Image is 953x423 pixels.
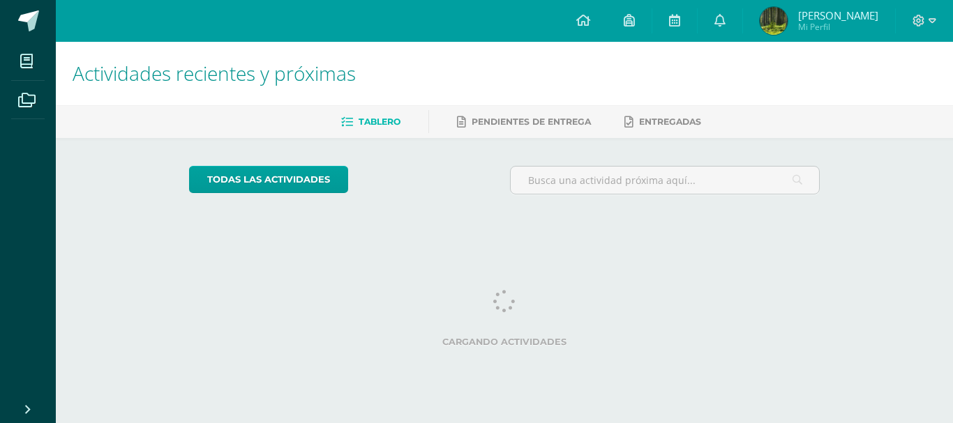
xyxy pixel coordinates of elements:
[639,116,701,127] span: Entregadas
[624,111,701,133] a: Entregadas
[189,166,348,193] a: todas las Actividades
[798,21,878,33] span: Mi Perfil
[73,60,356,86] span: Actividades recientes y próximas
[472,116,591,127] span: Pendientes de entrega
[341,111,400,133] a: Tablero
[798,8,878,22] span: [PERSON_NAME]
[457,111,591,133] a: Pendientes de entrega
[760,7,788,35] img: 7156044ebbd9da597cb4f05813d6cce3.png
[511,167,820,194] input: Busca una actividad próxima aquí...
[359,116,400,127] span: Tablero
[189,337,820,347] label: Cargando actividades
